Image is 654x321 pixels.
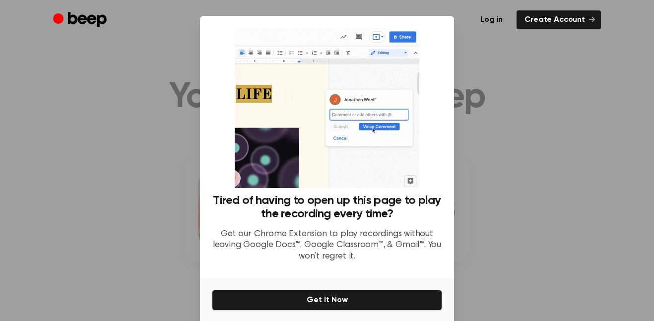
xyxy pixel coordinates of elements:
p: Get our Chrome Extension to play recordings without leaving Google Docs™, Google Classroom™, & Gm... [212,229,442,262]
a: Beep [53,10,109,30]
a: Create Account [517,10,601,29]
a: Log in [472,10,511,29]
img: Beep extension in action [235,28,419,188]
h3: Tired of having to open up this page to play the recording every time? [212,194,442,221]
button: Get It Now [212,290,442,311]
